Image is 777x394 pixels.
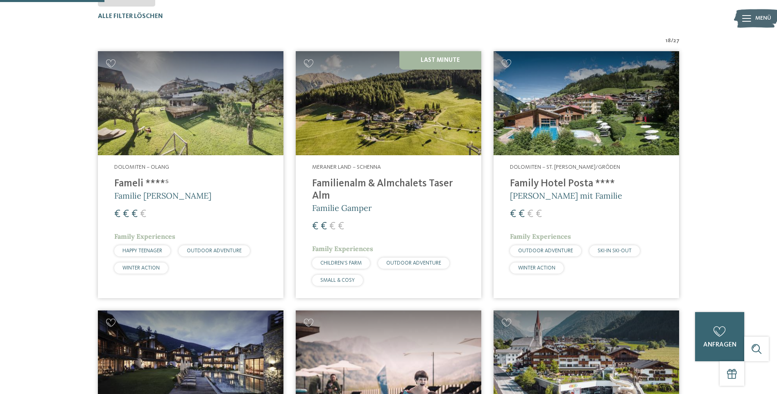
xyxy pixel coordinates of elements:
[98,51,283,298] a: Familienhotels gesucht? Hier findet ihr die besten! Dolomiten – Olang Fameli ****ˢ Familie [PERSO...
[494,51,679,298] a: Familienhotels gesucht? Hier findet ihr die besten! Dolomiten – St. [PERSON_NAME]/Gröden Family H...
[312,221,318,232] span: €
[494,51,679,156] img: Familienhotels gesucht? Hier findet ihr die besten!
[510,209,516,220] span: €
[114,232,175,240] span: Family Experiences
[519,209,525,220] span: €
[312,203,372,213] span: Familie Gamper
[695,312,744,361] a: anfragen
[518,248,573,254] span: OUTDOOR ADVENTURE
[312,178,465,202] h4: Familienalm & Almchalets Taser Alm
[187,248,242,254] span: OUTDOOR ADVENTURE
[98,13,163,20] span: Alle Filter löschen
[598,248,632,254] span: SKI-IN SKI-OUT
[114,190,211,201] span: Familie [PERSON_NAME]
[131,209,138,220] span: €
[122,248,162,254] span: HAPPY TEENAGER
[527,209,533,220] span: €
[510,164,620,170] span: Dolomiten – St. [PERSON_NAME]/Gröden
[673,37,680,45] span: 27
[321,221,327,232] span: €
[666,37,671,45] span: 18
[98,51,283,156] img: Familienhotels gesucht? Hier findet ihr die besten!
[386,260,441,266] span: OUTDOOR ADVENTURE
[510,178,663,190] h4: Family Hotel Posta ****
[114,164,169,170] span: Dolomiten – Olang
[312,245,373,253] span: Family Experiences
[122,265,160,271] span: WINTER ACTION
[703,342,736,348] span: anfragen
[510,190,622,201] span: [PERSON_NAME] mit Familie
[123,209,129,220] span: €
[140,209,146,220] span: €
[671,37,673,45] span: /
[518,265,555,271] span: WINTER ACTION
[338,221,344,232] span: €
[296,51,481,298] a: Familienhotels gesucht? Hier findet ihr die besten! Last Minute Meraner Land – Schenna Familienal...
[114,209,120,220] span: €
[320,278,355,283] span: SMALL & COSY
[312,164,381,170] span: Meraner Land – Schenna
[296,51,481,156] img: Familienhotels gesucht? Hier findet ihr die besten!
[329,221,335,232] span: €
[536,209,542,220] span: €
[320,260,362,266] span: CHILDREN’S FARM
[510,232,571,240] span: Family Experiences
